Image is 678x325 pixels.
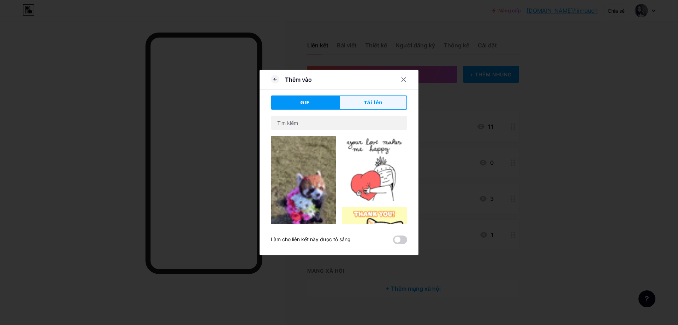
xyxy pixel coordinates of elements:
img: Gihpy [271,136,336,253]
font: Thêm vào [285,76,312,83]
button: Tải lên [339,95,407,110]
font: GIF [300,100,309,105]
font: Tải lên [364,100,382,105]
img: Gihpy [342,136,407,201]
font: Làm cho liên kết này được tô sáng [271,236,351,242]
input: Tìm kiếm [271,116,407,130]
img: Gihpy [342,207,407,272]
button: GIF [271,95,339,110]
